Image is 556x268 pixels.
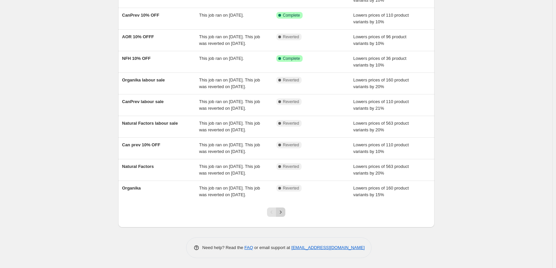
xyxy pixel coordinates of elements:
[353,186,409,197] span: Lowers prices of 160 product variants by 15%
[122,56,151,61] span: NFH 10% OFF
[283,164,299,169] span: Reverted
[353,121,409,132] span: Lowers prices of 563 product variants by 20%
[199,164,260,176] span: This job ran on [DATE]. This job was reverted on [DATE].
[283,34,299,40] span: Reverted
[353,142,409,154] span: Lowers prices of 110 product variants by 10%
[353,56,407,67] span: Lowers prices of 36 product variants by 10%
[283,77,299,83] span: Reverted
[199,77,260,89] span: This job ran on [DATE]. This job was reverted on [DATE].
[199,121,260,132] span: This job ran on [DATE]. This job was reverted on [DATE].
[276,207,285,217] button: Next
[122,13,159,18] span: CanPrev 10% OFF
[353,99,409,111] span: Lowers prices of 110 product variants by 21%
[122,164,154,169] span: Natural Factors
[122,121,178,126] span: Natural Factors labour sale
[199,186,260,197] span: This job ran on [DATE]. This job was reverted on [DATE].
[199,34,260,46] span: This job ran on [DATE]. This job was reverted on [DATE].
[122,77,165,82] span: Organika labour sale
[283,99,299,104] span: Reverted
[122,186,141,191] span: Organika
[199,56,244,61] span: This job ran on [DATE].
[267,207,285,217] nav: Pagination
[122,34,154,39] span: AOR 10% OFFF
[283,186,299,191] span: Reverted
[291,245,365,250] a: [EMAIL_ADDRESS][DOMAIN_NAME]
[244,245,253,250] a: FAQ
[283,142,299,148] span: Reverted
[283,13,300,18] span: Complete
[283,56,300,61] span: Complete
[199,142,260,154] span: This job ran on [DATE]. This job was reverted on [DATE].
[122,142,160,147] span: Can prev 10% OFF
[202,245,245,250] span: Need help? Read the
[122,99,164,104] span: CanPrev labour sale
[283,121,299,126] span: Reverted
[253,245,291,250] span: or email support at
[199,99,260,111] span: This job ran on [DATE]. This job was reverted on [DATE].
[199,13,244,18] span: This job ran on [DATE].
[353,77,409,89] span: Lowers prices of 160 product variants by 20%
[353,164,409,176] span: Lowers prices of 563 product variants by 20%
[353,13,409,24] span: Lowers prices of 110 product variants by 10%
[353,34,407,46] span: Lowers prices of 96 product variants by 10%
